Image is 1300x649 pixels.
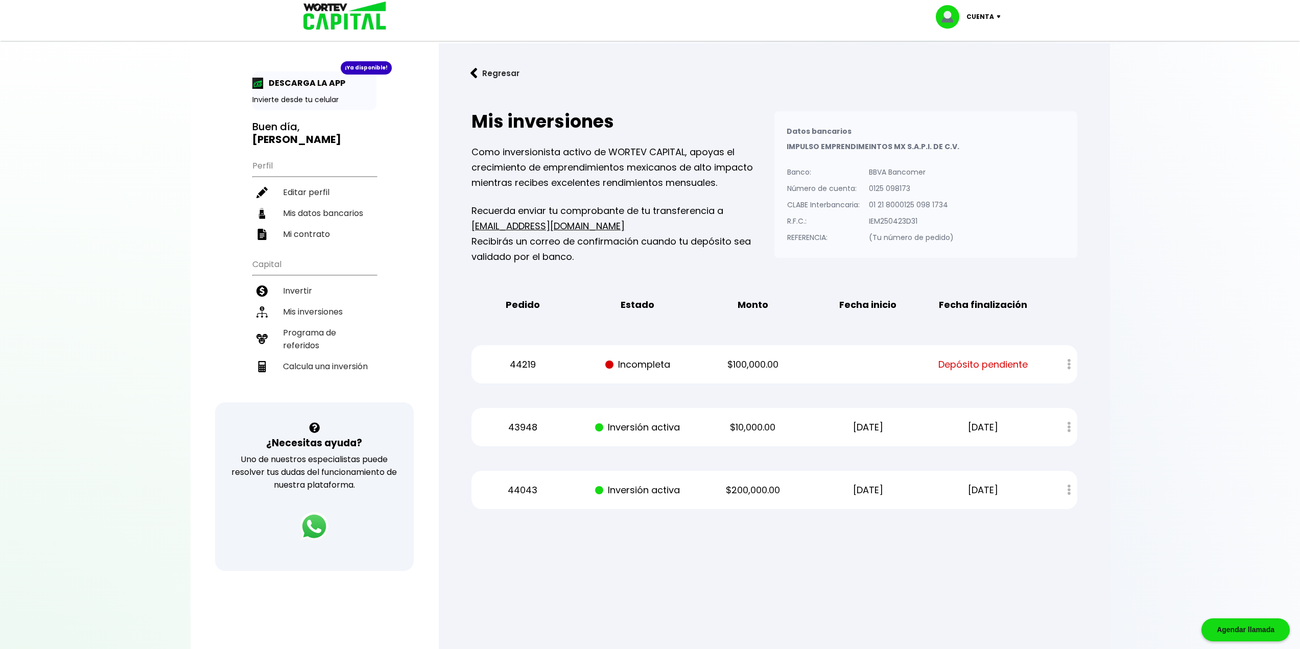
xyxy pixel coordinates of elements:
b: Fecha inicio [839,297,896,313]
p: Incompleta [589,357,687,372]
p: CLABE Interbancaria: [787,197,860,212]
p: $200,000.00 [704,483,801,498]
p: REFERENCIA: [787,230,860,245]
p: IEM250423D31 [869,213,954,229]
b: IMPULSO EMPRENDIMEINTOS MX S.A.P.I. DE C.V. [787,141,959,152]
h3: ¿Necesitas ayuda? [266,436,362,450]
a: Programa de referidos [252,322,376,356]
img: editar-icon.952d3147.svg [256,187,268,198]
a: Mis inversiones [252,301,376,322]
ul: Capital [252,253,376,402]
img: contrato-icon.f2db500c.svg [256,229,268,240]
img: calculadora-icon.17d418c4.svg [256,361,268,372]
img: flecha izquierda [470,68,478,79]
img: icon-down [994,15,1008,18]
p: Invierte desde tu celular [252,94,376,105]
img: logos_whatsapp-icon.242b2217.svg [300,512,328,541]
h2: Mis inversiones [471,111,774,132]
p: Banco: [787,164,860,180]
p: R.F.C.: [787,213,860,229]
span: Depósito pendiente [938,357,1028,372]
p: (Tu número de pedido) [869,230,954,245]
a: Editar perfil [252,182,376,203]
button: Regresar [455,60,535,87]
img: datos-icon.10cf9172.svg [256,208,268,219]
p: $100,000.00 [704,357,801,372]
a: flecha izquierdaRegresar [455,60,1094,87]
a: [EMAIL_ADDRESS][DOMAIN_NAME] [471,220,625,232]
a: Mi contrato [252,224,376,245]
a: Invertir [252,280,376,301]
p: 44219 [474,357,571,372]
p: Recuerda enviar tu comprobante de tu transferencia a Recibirás un correo de confirmación cuando t... [471,203,774,265]
p: Como inversionista activo de WORTEV CAPITAL, apoyas el crecimiento de emprendimientos mexicanos d... [471,145,774,190]
p: 0125 098173 [869,181,954,196]
p: 43948 [474,420,571,435]
p: 01 21 8000125 098 1734 [869,197,954,212]
img: profile-image [936,5,966,29]
img: invertir-icon.b3b967d7.svg [256,285,268,297]
a: Calcula una inversión [252,356,376,377]
h3: Buen día, [252,121,376,146]
p: [DATE] [819,420,916,435]
div: ¡Ya disponible! [341,61,392,75]
p: Inversión activa [589,483,687,498]
p: Cuenta [966,9,994,25]
p: Uno de nuestros especialistas puede resolver tus dudas del funcionamiento de nuestra plataforma. [228,453,400,491]
b: Monto [738,297,768,313]
b: Estado [621,297,654,313]
p: [DATE] [819,483,916,498]
b: Datos bancarios [787,126,852,136]
a: Mis datos bancarios [252,203,376,224]
img: inversiones-icon.6695dc30.svg [256,306,268,318]
b: Pedido [506,297,540,313]
p: [DATE] [935,483,1032,498]
p: BBVA Bancomer [869,164,954,180]
img: app-icon [252,78,264,89]
p: 44043 [474,483,571,498]
p: DESCARGA LA APP [264,77,345,89]
p: [DATE] [935,420,1032,435]
p: $10,000.00 [704,420,801,435]
b: Fecha finalización [939,297,1027,313]
p: Número de cuenta: [787,181,860,196]
div: Agendar llamada [1201,618,1290,641]
ul: Perfil [252,154,376,245]
b: [PERSON_NAME] [252,132,341,147]
p: Inversión activa [589,420,687,435]
img: recomiendanos-icon.9b8e9327.svg [256,333,268,345]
